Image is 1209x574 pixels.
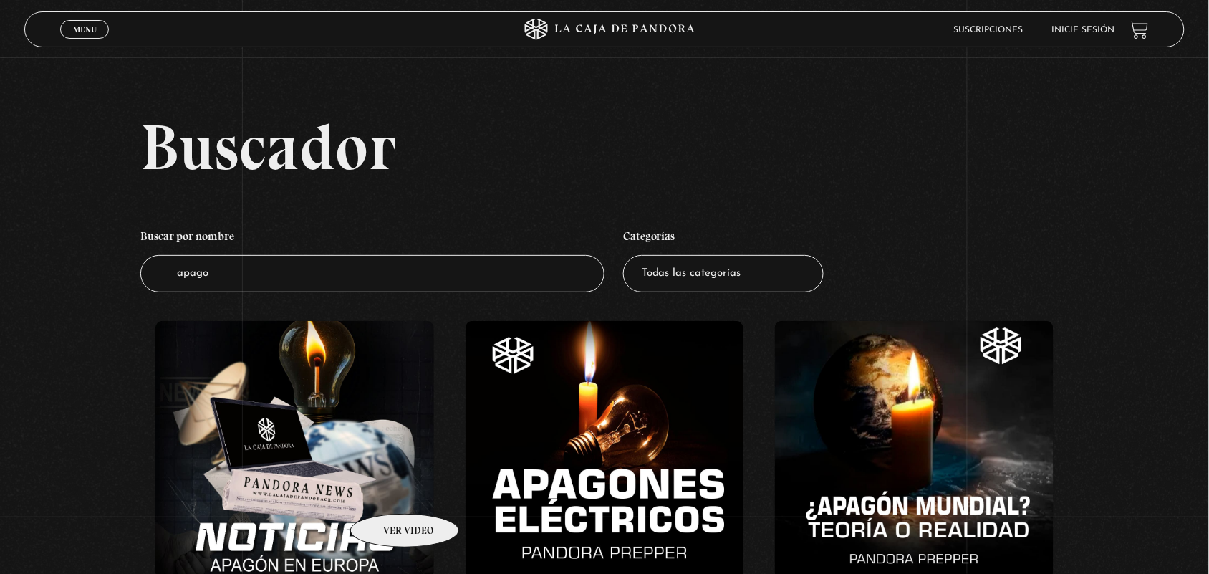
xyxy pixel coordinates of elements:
h4: Buscar por nombre [140,222,604,255]
a: Suscripciones [954,26,1023,34]
span: Cerrar [68,37,102,47]
a: Inicie sesión [1052,26,1115,34]
h4: Categorías [623,222,824,255]
h2: Buscador [140,115,1185,179]
a: View your shopping cart [1129,20,1149,39]
span: Menu [73,25,97,34]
